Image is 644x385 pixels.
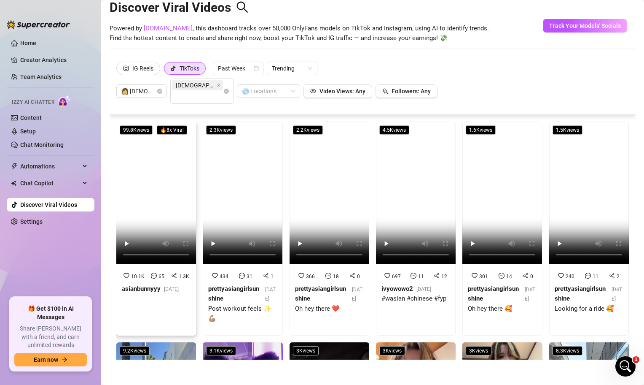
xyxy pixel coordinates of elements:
[151,273,157,279] span: message
[376,84,437,98] button: Followers: Any
[553,125,582,135] span: 1.5K views
[20,141,64,148] a: Chat Monitoring
[499,273,504,279] span: message
[179,274,189,279] span: 1.3K
[272,62,312,75] span: Trending
[293,346,319,355] span: 3K views
[208,304,277,324] div: Post workout feels ✨💪🏽
[271,274,274,279] span: 1
[382,88,388,94] span: team
[418,274,424,279] span: 11
[265,287,276,302] span: [DATE]
[144,24,193,32] a: [DOMAIN_NAME]
[126,263,169,297] button: News
[110,24,489,43] span: Powered by , this dashboard tracks over 50,000 OnlyFans models on TikTok and Instagram, using AI ...
[239,273,245,279] span: message
[224,89,229,94] span: close-circle
[8,195,160,302] div: Izzy just got smarter and safer ✨UpdateImprovement
[384,273,390,279] span: heart
[254,66,259,71] span: calendar
[106,14,123,30] img: Profile image for Giselle
[462,122,542,336] a: 1.6Kviews301140prettyasiangirlsunshine[DATE]Oh hey there 🥰
[357,274,360,279] span: 0
[263,273,269,279] span: share-alt
[319,88,365,95] span: Video Views: Any
[47,261,92,270] div: Improvement
[176,81,215,90] span: [DEMOGRAPHIC_DATA]
[549,122,629,336] a: 1.5Kviews240112prettyasiangirlsunshine[DATE]Looking for a ride 🥰
[17,17,73,28] img: logo
[120,125,153,135] span: 99.8K views
[34,356,58,363] span: Earn now
[468,285,519,303] strong: prettyasiangirlsunshine
[290,122,369,336] a: 2.2Kviews366180prettyasiangirlsunshine[DATE]Oh hey there ❤️
[9,195,160,254] img: Izzy just got smarter and safer ✨
[379,346,405,355] span: 3K views
[379,125,409,135] span: 4.5K views
[376,122,456,336] a: 4.5Kviews6971112ivyowowo2[DATE]#wasian #chinese #fyp
[180,62,199,75] div: TikToks
[84,263,126,297] button: Help
[14,305,87,321] span: 🎁 Get $100 in AI Messages
[633,356,639,363] span: 1
[293,125,323,135] span: 2.2K views
[121,85,162,98] span: 👩 Female
[20,160,80,173] span: Automations
[20,201,77,208] a: Discover Viral Videos
[247,274,252,279] span: 31
[549,22,621,29] span: Track Your Models' Socials
[88,127,115,136] div: • 22h ago
[14,325,87,350] span: Share [PERSON_NAME] with a friend, and earn unlimited rewards
[58,95,71,107] img: AI Chatter
[566,274,574,279] span: 240
[17,167,151,184] button: Find a time
[9,112,160,143] div: Profile image for EllaHi sofi, how can I help you?[PERSON_NAME]•22h ago
[306,274,315,279] span: 366
[158,274,164,279] span: 65
[14,353,87,366] button: Earn nowarrow-right
[220,274,228,279] span: 434
[585,273,591,279] span: message
[122,14,139,30] img: Profile image for Ella
[352,287,362,302] span: [DATE]
[11,180,16,186] img: Chat Copilot
[7,20,70,29] img: logo-BBDzfeDw.svg
[295,304,364,314] div: Oh hey there ❤️
[203,122,282,336] a: 2.3Kviews434311prettyasiangirlsunshine[DATE]Post workout feels ✨💪🏽
[170,65,176,71] span: tik-tok
[530,274,533,279] span: 0
[553,346,582,355] span: 8.3K views
[20,218,43,225] a: Settings
[466,346,491,355] span: 3K views
[441,274,447,279] span: 12
[17,261,44,270] div: Update
[558,273,564,279] span: heart
[120,346,150,355] span: 9.2K views
[206,125,236,135] span: 2.3K views
[131,274,145,279] span: 10.1K
[132,62,153,75] div: IG Reels
[555,285,606,303] strong: prettyasiangirlsunshine
[310,88,316,94] span: eye
[523,273,529,279] span: share-alt
[617,274,620,279] span: 2
[49,285,78,290] span: Messages
[42,263,84,297] button: Messages
[116,122,196,336] a: 99.8Kviews🔥8x Viral10.1K651.3Kasianbunnyyy[DATE]
[123,65,129,71] span: instagram
[325,273,331,279] span: message
[12,98,54,106] span: Izzy AI Chatter
[38,127,86,136] div: [PERSON_NAME]
[416,286,431,292] span: [DATE]
[479,274,488,279] span: 301
[20,53,88,67] a: Creator Analytics
[20,176,80,190] span: Chat Copilot
[466,125,496,135] span: 1.6K views
[212,273,218,279] span: heart
[157,89,162,94] span: close-circle
[295,285,346,303] strong: prettyasiangirlsunshine
[140,285,156,290] span: News
[171,273,177,279] span: share-alt
[555,304,623,314] div: Looking for a ride 🥰
[218,62,258,75] span: Past Week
